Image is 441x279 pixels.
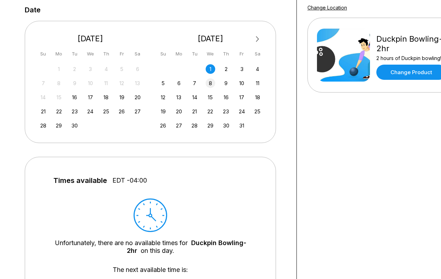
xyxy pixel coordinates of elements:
[237,64,247,74] div: Choose Friday, October 3rd, 2025
[190,78,199,88] div: Choose Tuesday, October 7th, 2025
[54,121,64,130] div: Choose Monday, September 29th, 2025
[117,107,127,116] div: Choose Friday, September 26th, 2025
[237,49,247,59] div: Fr
[37,64,143,130] div: month 2025-09
[206,93,215,102] div: Choose Wednesday, October 15th, 2025
[53,177,107,184] span: Times available
[54,93,64,102] div: Not available Monday, September 15th, 2025
[158,64,264,130] div: month 2025-10
[127,239,246,254] a: Duckpin Bowling- 2hr
[190,121,199,130] div: Choose Tuesday, October 28th, 2025
[70,121,80,130] div: Choose Tuesday, September 30th, 2025
[101,107,111,116] div: Choose Thursday, September 25th, 2025
[39,107,48,116] div: Choose Sunday, September 21st, 2025
[253,93,262,102] div: Choose Saturday, October 18th, 2025
[39,93,48,102] div: Not available Sunday, September 14th, 2025
[206,49,215,59] div: We
[221,78,231,88] div: Choose Thursday, October 9th, 2025
[221,93,231,102] div: Choose Thursday, October 16th, 2025
[101,49,111,59] div: Th
[158,107,168,116] div: Choose Sunday, October 19th, 2025
[133,49,142,59] div: Sa
[46,239,254,255] div: Unfortunately, there are no available times for on this day.
[86,93,95,102] div: Choose Wednesday, September 17th, 2025
[112,177,147,184] span: EDT -04:00
[54,78,64,88] div: Not available Monday, September 8th, 2025
[117,78,127,88] div: Not available Friday, September 12th, 2025
[174,49,184,59] div: Mo
[253,78,262,88] div: Choose Saturday, October 11th, 2025
[39,121,48,130] div: Choose Sunday, September 28th, 2025
[174,93,184,102] div: Choose Monday, October 13th, 2025
[156,34,265,43] div: [DATE]
[158,49,168,59] div: Su
[237,107,247,116] div: Choose Friday, October 24th, 2025
[54,107,64,116] div: Choose Monday, September 22nd, 2025
[237,93,247,102] div: Choose Friday, October 17th, 2025
[206,107,215,116] div: Choose Wednesday, October 22nd, 2025
[54,64,64,74] div: Not available Monday, September 1st, 2025
[86,64,95,74] div: Not available Wednesday, September 3rd, 2025
[101,64,111,74] div: Not available Thursday, September 4th, 2025
[221,121,231,130] div: Choose Thursday, October 30th, 2025
[86,78,95,88] div: Not available Wednesday, September 10th, 2025
[221,64,231,74] div: Choose Thursday, October 2nd, 2025
[101,78,111,88] div: Not available Thursday, September 11th, 2025
[117,64,127,74] div: Not available Friday, September 5th, 2025
[253,64,262,74] div: Choose Saturday, October 4th, 2025
[237,78,247,88] div: Choose Friday, October 10th, 2025
[158,93,168,102] div: Choose Sunday, October 12th, 2025
[237,121,247,130] div: Choose Friday, October 31st, 2025
[158,78,168,88] div: Choose Sunday, October 5th, 2025
[252,34,263,45] button: Next Month
[101,93,111,102] div: Choose Thursday, September 18th, 2025
[221,107,231,116] div: Choose Thursday, October 23rd, 2025
[206,121,215,130] div: Choose Wednesday, October 29th, 2025
[253,49,262,59] div: Sa
[190,49,199,59] div: Tu
[317,29,370,82] img: Duckpin Bowling- 2hr
[133,64,142,74] div: Not available Saturday, September 6th, 2025
[158,121,168,130] div: Choose Sunday, October 26th, 2025
[221,49,231,59] div: Th
[253,107,262,116] div: Choose Saturday, October 25th, 2025
[307,5,347,11] a: Change Location
[70,49,80,59] div: Tu
[174,107,184,116] div: Choose Monday, October 20th, 2025
[174,78,184,88] div: Choose Monday, October 6th, 2025
[70,78,80,88] div: Not available Tuesday, September 9th, 2025
[174,121,184,130] div: Choose Monday, October 27th, 2025
[86,49,95,59] div: We
[54,49,64,59] div: Mo
[190,107,199,116] div: Choose Tuesday, October 21st, 2025
[117,93,127,102] div: Choose Friday, September 19th, 2025
[39,78,48,88] div: Not available Sunday, September 7th, 2025
[36,34,145,43] div: [DATE]
[117,49,127,59] div: Fr
[133,78,142,88] div: Not available Saturday, September 13th, 2025
[39,49,48,59] div: Su
[133,107,142,116] div: Choose Saturday, September 27th, 2025
[70,93,80,102] div: Choose Tuesday, September 16th, 2025
[70,107,80,116] div: Choose Tuesday, September 23rd, 2025
[133,93,142,102] div: Choose Saturday, September 20th, 2025
[25,6,41,14] label: Date
[70,64,80,74] div: Not available Tuesday, September 2nd, 2025
[190,93,199,102] div: Choose Tuesday, October 14th, 2025
[206,78,215,88] div: Choose Wednesday, October 8th, 2025
[206,64,215,74] div: Choose Wednesday, October 1st, 2025
[86,107,95,116] div: Choose Wednesday, September 24th, 2025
